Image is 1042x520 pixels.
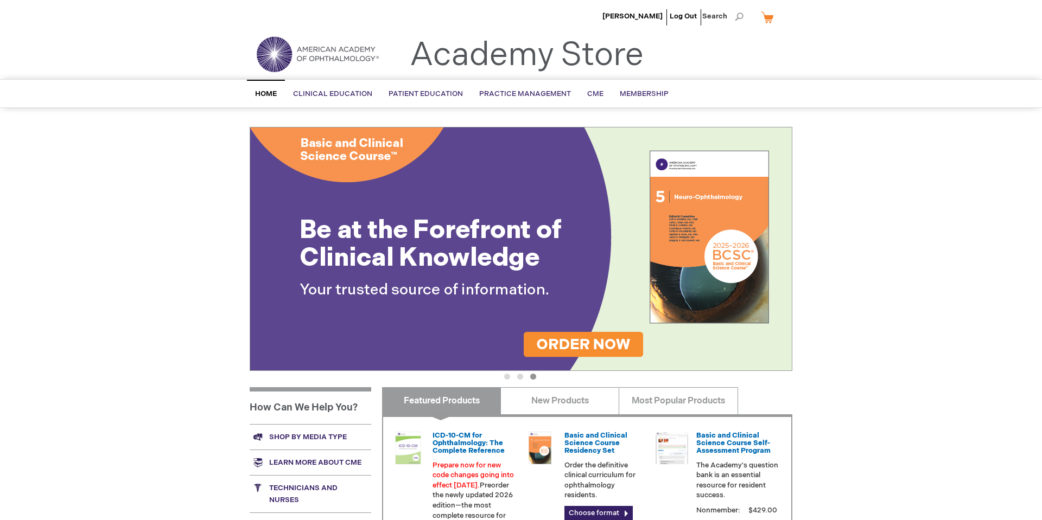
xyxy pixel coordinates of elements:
[696,460,779,500] p: The Academy's question bank is an essential resource for resident success.
[530,374,536,380] button: 3 of 3
[250,475,371,512] a: Technicians and nurses
[382,387,501,414] a: Featured Products
[564,431,627,455] a: Basic and Clinical Science Course Residency Set
[433,461,514,490] font: Prepare now for new code changes going into effect [DATE].
[504,374,510,380] button: 1 of 3
[500,387,619,414] a: New Products
[524,432,556,464] img: 02850963u_47.png
[250,450,371,475] a: Learn more about CME
[564,506,633,520] a: Choose format
[293,89,372,98] span: Clinical Education
[747,506,779,515] span: $429.00
[670,12,697,21] a: Log Out
[479,89,571,98] span: Practice Management
[392,432,424,464] img: 0120008u_42.png
[656,432,688,464] img: bcscself_20.jpg
[696,504,740,517] strong: Nonmember:
[410,36,644,75] a: Academy Store
[696,431,771,455] a: Basic and Clinical Science Course Self-Assessment Program
[250,424,371,450] a: Shop by media type
[389,89,463,98] span: Patient Education
[433,431,505,455] a: ICD-10-CM for Ophthalmology: The Complete Reference
[619,387,738,414] a: Most Popular Products
[564,460,647,500] p: Order the definitive clinical curriculum for ophthalmology residents.
[517,374,523,380] button: 2 of 3
[250,387,371,424] h1: How Can We Help You?
[255,89,277,98] span: Home
[587,89,603,98] span: CME
[620,89,669,98] span: Membership
[702,5,744,27] span: Search
[602,12,663,21] a: [PERSON_NAME]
